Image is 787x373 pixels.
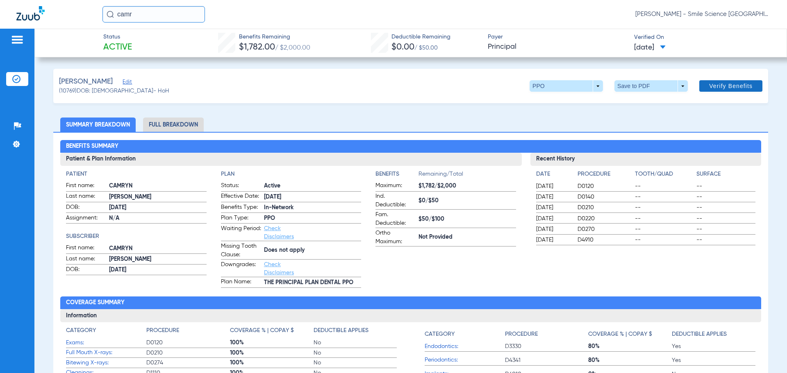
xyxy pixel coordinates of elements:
span: $1,782.00 [239,43,275,52]
li: Full Breakdown [143,118,204,132]
span: -- [635,225,694,233]
h4: Category [66,326,96,335]
h4: Category [425,330,455,339]
span: Effective Date: [221,192,261,202]
span: D0220 [578,215,632,223]
button: Verify Benefits [699,80,762,92]
span: Edit [123,79,130,87]
app-breakdown-title: Surface [696,170,755,181]
span: CAMRYN [109,182,206,190]
span: / $2,000.00 [275,45,310,51]
h4: Procedure [505,330,538,339]
span: -- [696,182,755,190]
span: Last name: [66,255,106,264]
span: DOB: [66,203,106,213]
span: D0270 [578,225,632,233]
span: [PERSON_NAME] [109,193,206,201]
span: [DATE] [536,236,571,244]
span: CAMRYN [109,244,206,253]
div: Chat Widget [746,334,787,373]
span: Last name: [66,192,106,202]
h4: Procedure [146,326,179,335]
span: / $50.00 [414,45,438,51]
span: Maximum: [375,181,416,191]
span: First name: [66,181,106,191]
span: D4341 [505,356,589,364]
app-breakdown-title: Tooth/Quad [635,170,694,181]
h3: Information [60,309,761,322]
span: -- [696,236,755,244]
h4: Deductible Applies [314,326,368,335]
span: THE PRINCIPAL PLAN DENTAL PPO [264,278,361,287]
span: D0210 [146,349,230,357]
span: First name: [66,244,106,253]
h4: Tooth/Quad [635,170,694,179]
span: [DATE] [536,225,571,233]
span: -- [635,236,694,244]
span: Full Mouth X-rays: [66,348,146,357]
app-breakdown-title: Date [536,170,571,181]
span: Ortho Maximum: [375,229,416,246]
span: Plan Name: [221,278,261,287]
span: Missing Tooth Clause: [221,242,261,259]
span: [DATE] [109,203,206,212]
span: [PERSON_NAME] [59,77,113,87]
h4: Surface [696,170,755,179]
span: Assignment: [66,214,106,224]
span: $0/$50 [419,197,516,205]
span: Benefits Remaining [239,33,310,41]
span: Yes [672,342,755,350]
span: 100% [230,359,314,367]
h2: Coverage Summary [60,296,761,310]
span: Endodontics: [425,342,505,351]
span: -- [635,215,694,223]
input: Search for patients [102,6,205,23]
span: [DATE] [109,266,206,274]
h4: Subscriber [66,232,206,241]
span: (10769) DOB: [DEMOGRAPHIC_DATA] - HoH [59,87,169,95]
span: $1,782/$2,000 [419,182,516,190]
h4: Coverage % | Copay $ [230,326,294,335]
span: No [314,339,397,347]
span: -- [696,193,755,201]
app-breakdown-title: Deductible Applies [672,326,755,341]
h4: Plan [221,170,361,179]
span: [DATE] [634,43,666,53]
span: 100% [230,349,314,357]
h4: Patient [66,170,206,179]
img: hamburger-icon [11,35,24,45]
span: D0274 [146,359,230,367]
span: Fam. Deductible: [375,210,416,228]
app-breakdown-title: Procedure [146,326,230,338]
button: PPO [530,80,603,92]
span: -- [635,193,694,201]
span: -- [635,182,694,190]
h4: Procedure [578,170,632,179]
span: DOB: [66,265,106,275]
span: Downgrades: [221,260,261,277]
app-breakdown-title: Procedure [505,326,589,341]
app-breakdown-title: Coverage % | Copay $ [230,326,314,338]
span: [DATE] [536,193,571,201]
span: 80% [588,356,672,364]
h3: Patient & Plan Information [60,153,521,166]
span: [DATE] [536,182,571,190]
a: Check Disclaimers [264,226,294,240]
span: [PERSON_NAME] - Smile Science [GEOGRAPHIC_DATA] [635,10,771,18]
app-breakdown-title: Coverage % | Copay $ [588,326,672,341]
span: D0120 [578,182,632,190]
span: No [314,359,397,367]
span: $0.00 [391,43,414,52]
span: -- [696,203,755,212]
span: Active [264,182,361,190]
span: $50/$100 [419,215,516,224]
span: Not Provided [419,233,516,242]
span: Remaining/Total [419,170,516,181]
span: Plan Type: [221,214,261,224]
img: Search Icon [107,11,114,18]
span: -- [696,215,755,223]
img: Zuub Logo [16,6,45,20]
